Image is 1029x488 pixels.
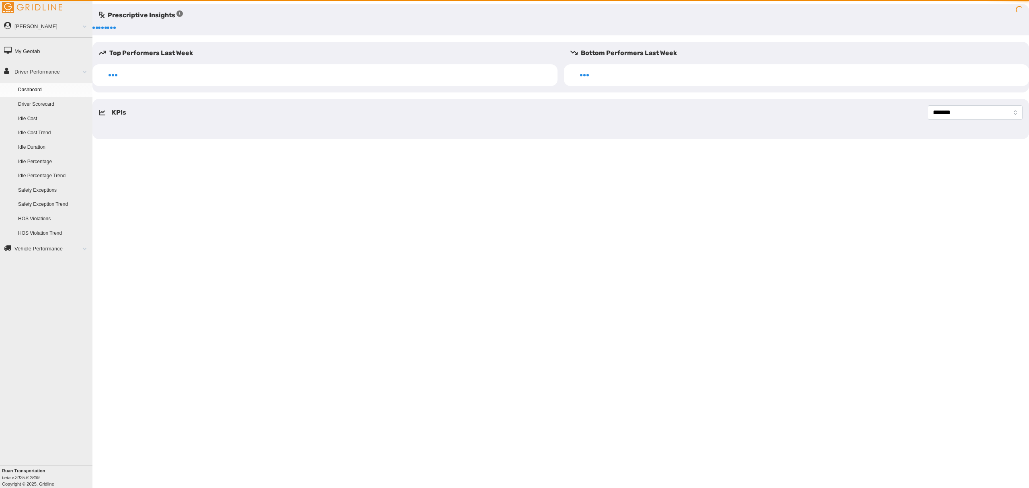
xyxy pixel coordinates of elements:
[2,468,45,473] b: Ruan Transportation
[14,155,92,169] a: Idle Percentage
[14,212,92,226] a: HOS Violations
[14,140,92,155] a: Idle Duration
[2,2,62,13] img: Gridline
[14,83,92,97] a: Dashboard
[14,97,92,112] a: Driver Scorecard
[2,467,92,487] div: Copyright © 2025, Gridline
[14,126,92,140] a: Idle Cost Trend
[14,112,92,126] a: Idle Cost
[112,108,126,117] h5: KPIs
[570,48,1029,58] h5: Bottom Performers Last Week
[14,183,92,198] a: Safety Exceptions
[99,10,183,20] h5: Prescriptive Insights
[14,169,92,183] a: Idle Percentage Trend
[2,475,39,480] i: beta v.2025.6.2839
[14,226,92,241] a: HOS Violation Trend
[99,48,558,58] h5: Top Performers Last Week
[14,197,92,212] a: Safety Exception Trend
